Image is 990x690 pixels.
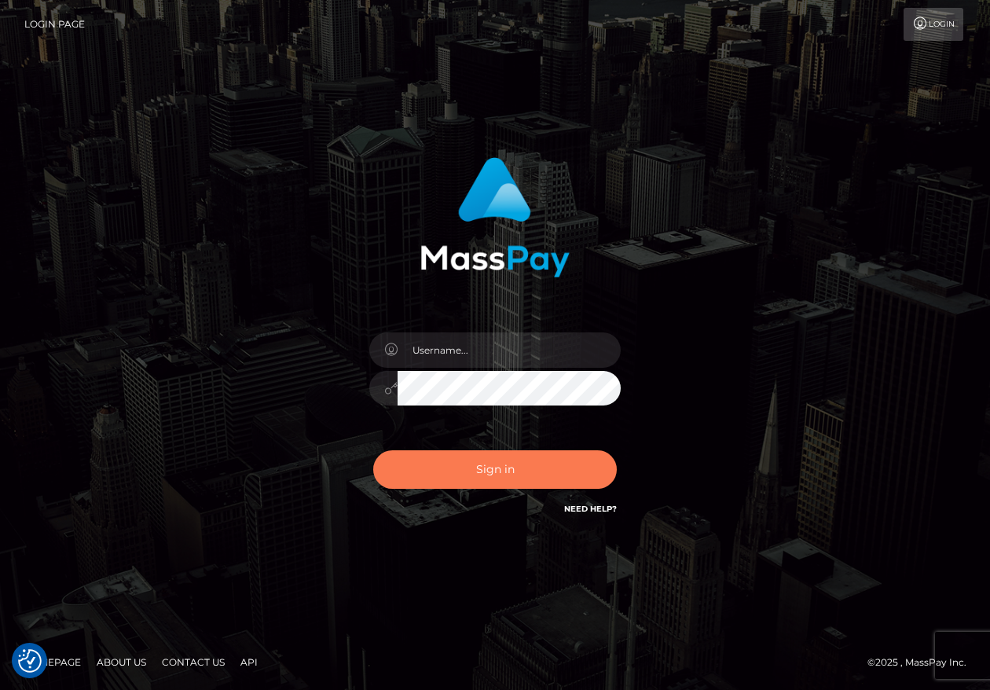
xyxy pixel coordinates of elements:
[564,504,617,514] a: Need Help?
[24,8,85,41] a: Login Page
[156,650,231,674] a: Contact Us
[420,157,570,277] img: MassPay Login
[18,649,42,673] button: Consent Preferences
[234,650,264,674] a: API
[17,650,87,674] a: Homepage
[373,450,617,489] button: Sign in
[18,649,42,673] img: Revisit consent button
[904,8,963,41] a: Login
[90,650,152,674] a: About Us
[867,654,978,671] div: © 2025 , MassPay Inc.
[398,332,621,368] input: Username...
